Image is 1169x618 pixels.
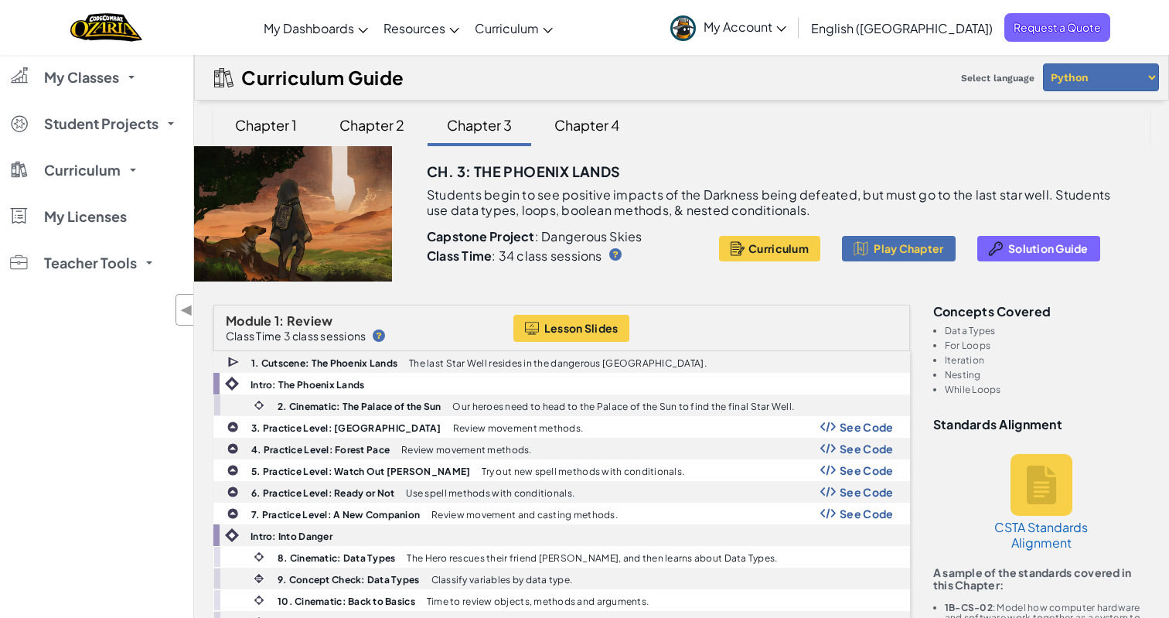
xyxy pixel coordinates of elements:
p: Classify variables by data type. [431,575,573,585]
img: avatar [670,15,696,41]
b: 4. Practice Level: Forest Pace [251,444,390,456]
span: See Code [840,442,894,455]
span: See Code [840,507,894,520]
img: IconCurriculumGuide.svg [214,68,233,87]
p: Review movement methods. [401,445,531,455]
div: Chapter 3 [431,107,527,143]
img: Show Code Logo [820,422,836,432]
div: Chapter 4 [539,107,635,143]
a: My Account [663,3,794,52]
b: 10. Cinematic: Back to Basics [278,596,415,607]
p: : 34 class sessions [427,248,602,264]
img: IconHint.svg [609,248,622,261]
b: 7. Practice Level: A New Companion [251,509,420,521]
a: Curriculum [467,7,561,49]
span: Student Projects [44,117,158,131]
img: IconPracticeLevel.svg [227,421,239,433]
img: IconCinematic.svg [252,550,266,564]
img: IconPracticeLevel.svg [227,442,239,455]
p: The last Star Well resides in the dangerous [GEOGRAPHIC_DATA]. [409,358,707,368]
h3: Concepts covered [933,305,1150,318]
p: Use spell methods with conditionals. [406,488,574,498]
span: English ([GEOGRAPHIC_DATA]) [811,20,993,36]
p: A sample of the standards covered in this Chapter: [933,566,1150,591]
span: My Dashboards [264,20,354,36]
b: 8. Cinematic: Data Types [278,552,395,564]
span: Select language [955,67,1041,90]
a: 9. Concept Check: Data Types Classify variables by data type. [213,568,910,589]
span: ◀ [180,299,193,321]
li: Iteration [945,355,1150,365]
li: While Loops [945,384,1150,394]
b: 3. Practice Level: [GEOGRAPHIC_DATA] [251,422,441,434]
img: IconCinematic.svg [252,593,266,607]
span: Curriculum [748,242,809,254]
li: For Loops [945,340,1150,350]
p: Students begin to see positive impacts of the Darkness being defeated, but must go to the last st... [427,187,1111,218]
img: Show Code Logo [820,508,836,519]
button: Curriculum [719,236,820,261]
a: 8. Cinematic: Data Types The Hero rescues their friend [PERSON_NAME], and then learns about Data ... [213,546,910,568]
p: The Hero rescues their friend [PERSON_NAME], and then learns about Data Types. [407,553,777,563]
b: 5. Practice Level: Watch Out [PERSON_NAME] [251,466,470,477]
a: 3. Practice Level: [GEOGRAPHIC_DATA] Review movement methods. Show Code Logo See Code [213,416,910,438]
span: Module [226,312,272,329]
div: Chapter 2 [324,107,420,143]
span: 1: [274,312,285,329]
div: Chapter 1 [220,107,312,143]
span: Resources [383,20,445,36]
b: Intro: Into Danger [250,531,332,542]
img: IconIntro.svg [225,377,239,391]
li: Nesting [945,370,1150,380]
img: IconCinematic.svg [252,398,266,412]
img: IconPracticeLevel.svg [227,507,239,520]
p: Class Time 3 class sessions [226,329,366,342]
button: Solution Guide [977,236,1100,261]
img: IconCutscene.svg [227,355,241,370]
span: See Code [840,421,894,433]
b: Intro: The Phoenix Lands [250,379,364,391]
a: Resources [376,7,467,49]
span: My Account [704,19,786,35]
b: Class Time [427,248,492,264]
p: Review movement and casting methods. [431,510,618,520]
b: 1. Cutscene: The Phoenix Lands [251,357,397,369]
a: CSTA Standards Alignment [983,439,1099,566]
a: English ([GEOGRAPHIC_DATA]) [803,7,1000,49]
img: IconInteractive.svg [252,572,266,586]
span: Solution Guide [1008,242,1089,254]
p: : Dangerous Skies [427,229,708,244]
a: Request a Quote [1004,13,1110,42]
a: 6. Practice Level: Ready or Not Use spell methods with conditionals. Show Code Logo See Code [213,481,910,503]
span: Curriculum [475,20,539,36]
p: Time to review objects, methods and arguments. [427,596,649,606]
span: Play Chapter [874,242,943,254]
img: Show Code Logo [820,465,836,476]
img: IconPracticeLevel.svg [227,486,239,498]
span: Curriculum [44,163,121,177]
a: My Dashboards [256,7,376,49]
span: My Licenses [44,210,127,224]
span: Lesson Slides [544,322,619,334]
a: 7. Practice Level: A New Companion Review movement and casting methods. Show Code Logo See Code [213,503,910,524]
img: IconIntro.svg [225,528,239,542]
h3: Ch. 3: The Phoenix Lands [427,160,621,183]
h2: Curriculum Guide [241,67,404,88]
p: Try out new spell methods with conditionals. [482,466,684,476]
p: Our heroes need to head to the Palace of the Sun to find the final Star Well. [452,401,794,411]
span: My Classes [44,70,119,84]
a: 5. Practice Level: Watch Out [PERSON_NAME] Try out new spell methods with conditionals. Show Code... [213,459,910,481]
img: IconHint.svg [373,329,385,342]
a: Play Chapter [842,236,955,261]
p: Review movement methods. [453,423,583,433]
button: Lesson Slides [513,315,630,342]
li: Data Types [945,326,1150,336]
a: 4. Practice Level: Forest Pace Review movement methods. Show Code Logo See Code [213,438,910,459]
a: 2. Cinematic: The Palace of the Sun Our heroes need to head to the Palace of the Sun to find the ... [213,394,910,416]
span: Teacher Tools [44,256,137,270]
img: Home [70,12,142,43]
a: 1. Cutscene: The Phoenix Lands The last Star Well resides in the dangerous [GEOGRAPHIC_DATA]. [213,351,910,373]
